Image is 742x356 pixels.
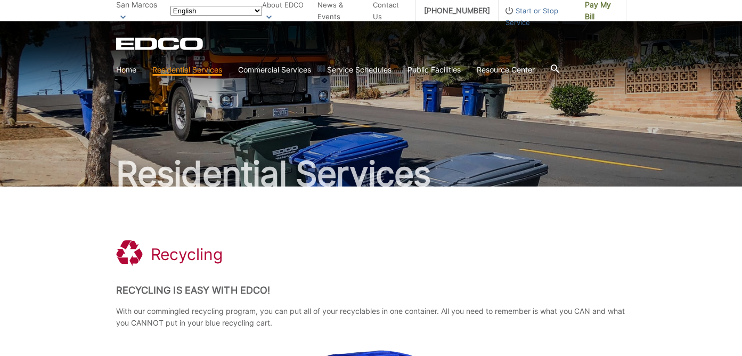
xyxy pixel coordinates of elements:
p: With our commingled recycling program, you can put all of your recyclables in one container. All ... [116,305,626,329]
h2: Residential Services [116,157,626,191]
a: Public Facilities [407,64,461,76]
a: Commercial Services [238,64,311,76]
a: Residential Services [152,64,222,76]
select: Select a language [170,6,262,16]
a: Home [116,64,136,76]
h2: Recycling is Easy with EDCO! [116,285,626,296]
a: EDCD logo. Return to the homepage. [116,37,205,50]
a: Resource Center [477,64,535,76]
h1: Recycling [151,245,223,264]
a: Service Schedules [327,64,392,76]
